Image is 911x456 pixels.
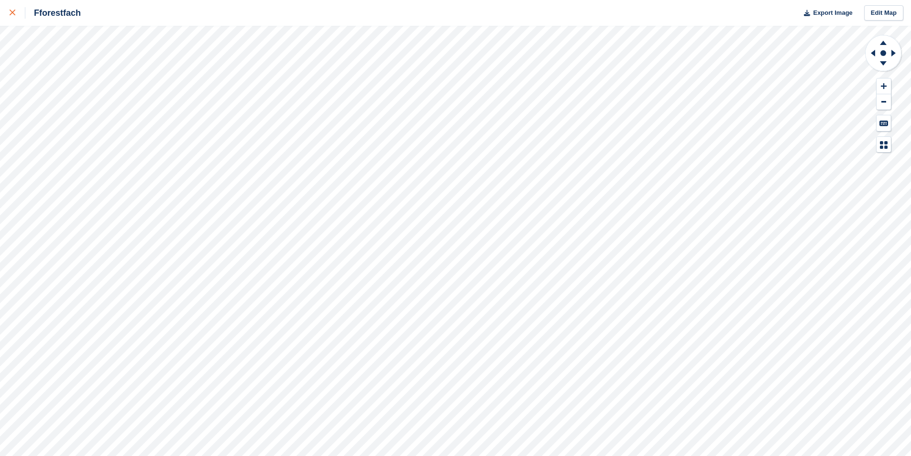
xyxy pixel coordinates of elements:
button: Keyboard Shortcuts [877,115,891,131]
button: Map Legend [877,137,891,153]
div: Fforestfach [25,7,81,19]
button: Zoom Out [877,94,891,110]
a: Edit Map [864,5,903,21]
span: Export Image [813,8,852,18]
button: Zoom In [877,78,891,94]
button: Export Image [798,5,853,21]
